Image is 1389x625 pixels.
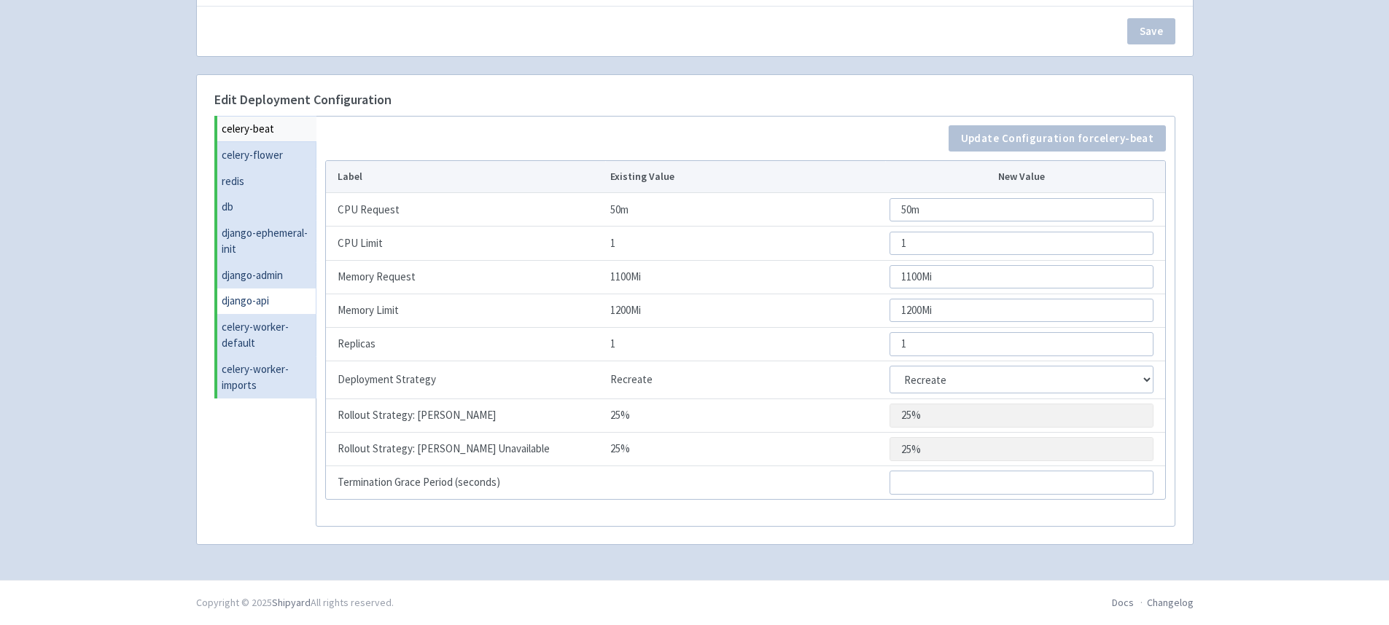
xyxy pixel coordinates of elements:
[326,398,606,432] td: Rollout Strategy: [PERSON_NAME]
[890,332,1153,355] input: Replicas
[605,361,885,399] td: Recreate
[885,161,1165,193] th: New Value
[1147,596,1194,609] a: Changelog
[217,220,316,262] a: django-ephemeral-init
[890,471,1153,494] input: Termination Grace Period (seconds)
[1127,18,1175,44] button: Save
[949,125,1165,152] button: Update Configuration forcelery-beat
[217,142,316,168] a: celery-flower
[326,260,606,294] td: Memory Request
[326,327,606,361] td: Replicas
[326,193,606,227] td: CPU Request
[605,161,885,193] th: Existing Value
[326,432,606,465] td: Rollout Strategy: [PERSON_NAME] Unavailable
[890,404,1153,427] input: Rollout Strategy: Max Surge
[326,294,606,327] td: Memory Limit
[214,93,1175,107] h4: Edit Deployment Configuration
[605,398,885,432] td: 25%
[605,193,885,227] td: 50m
[605,227,885,260] td: 1
[326,227,606,260] td: CPU Limit
[890,265,1153,288] input: Memory Request
[326,361,606,399] td: Deployment Strategy
[890,198,1153,221] input: CPU Request
[1112,596,1134,609] a: Docs
[326,161,606,193] th: Label
[217,356,316,398] a: celery-worker-imports
[217,288,316,314] a: django-api
[217,262,316,288] a: django-admin
[605,327,885,361] td: 1
[217,314,316,356] a: celery-worker-default
[196,595,394,610] div: Copyright © 2025 All rights reserved.
[272,596,311,609] a: Shipyard
[890,299,1153,322] input: Memory Limit
[890,232,1153,255] input: CPU Limit
[217,116,316,143] a: celery-beat
[217,194,316,220] a: db
[605,432,885,465] td: 25%
[890,437,1153,460] input: Rollout Strategy: Max Unavailable
[605,260,885,294] td: 1100Mi
[605,294,885,327] td: 1200Mi
[326,466,606,500] td: Termination Grace Period (seconds)
[217,168,316,194] a: redis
